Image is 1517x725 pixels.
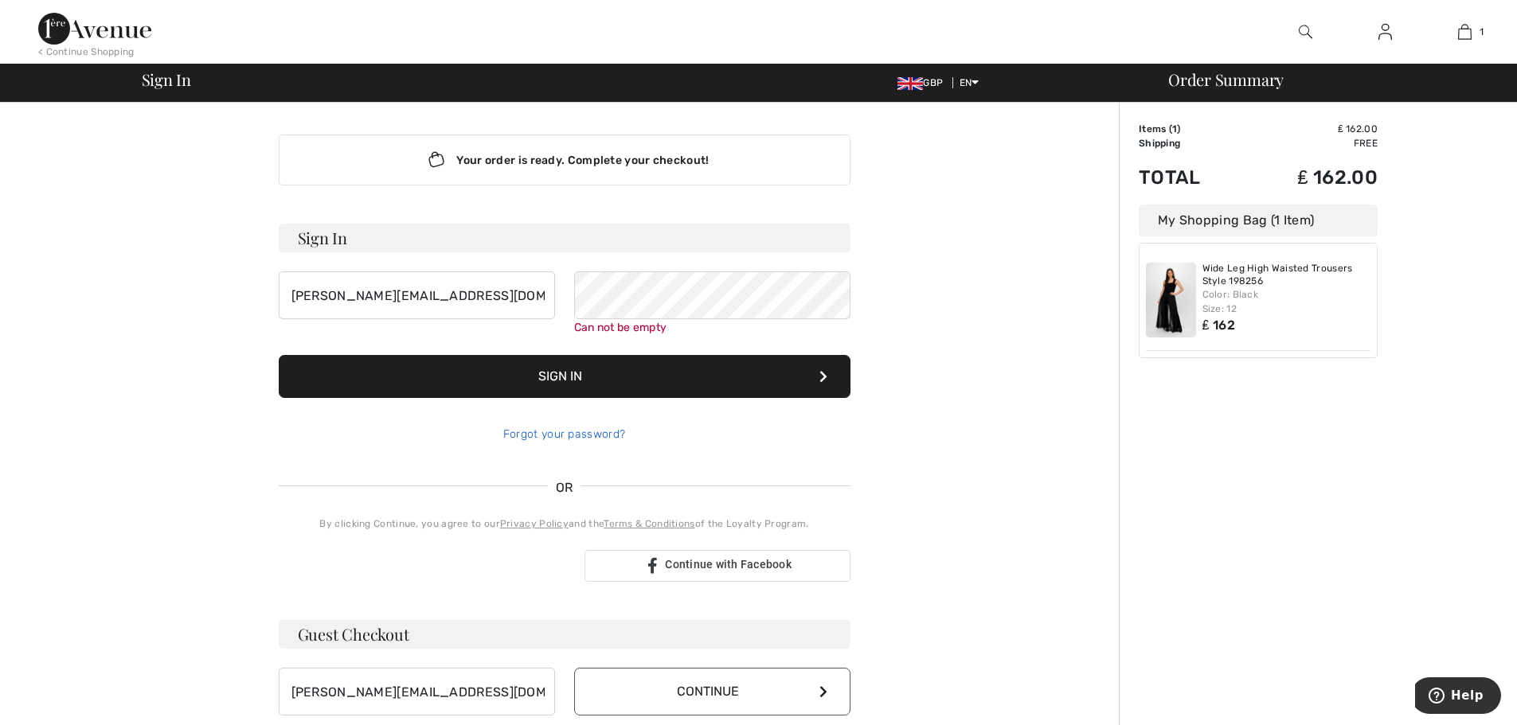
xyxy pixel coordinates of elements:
div: By clicking Continue, you agree to our and the of the Loyalty Program. [279,516,850,531]
iframe: Opens a widget where you can find more information [1415,677,1501,717]
span: GBP [897,77,949,88]
input: E-mail [279,668,555,715]
span: EN [960,77,979,88]
td: ₤ 162.00 [1242,150,1378,205]
img: search the website [1299,22,1312,41]
a: 1 [1425,22,1503,41]
div: Can not be empty [574,319,850,336]
a: Sign In [1366,22,1405,42]
button: Continue [574,668,850,715]
a: Privacy Policy [500,518,569,529]
td: Items ( ) [1139,122,1242,136]
td: ₤ 162.00 [1242,122,1378,136]
div: My Shopping Bag (1 Item) [1139,205,1378,236]
a: Wide Leg High Waisted Trousers Style 198256 [1202,263,1371,287]
div: < Continue Shopping [38,45,135,59]
span: Sign In [142,72,191,88]
a: Continue with Facebook [585,550,850,582]
img: UK Pound [897,77,923,90]
img: My Bag [1458,22,1472,41]
span: 1 [1172,123,1177,134]
span: OR [548,478,581,497]
a: Terms & Conditions [604,518,694,529]
td: Free [1242,136,1378,150]
div: Color: Black Size: 12 [1202,287,1371,316]
h3: Sign In [279,224,850,252]
div: Order Summary [1149,72,1507,88]
td: Total [1139,150,1242,205]
div: Your order is ready. Complete your checkout! [279,134,850,185]
span: 1 [1480,25,1484,39]
img: My Info [1378,22,1392,41]
span: ₤ 162 [1202,318,1235,333]
h3: Guest Checkout [279,620,850,649]
button: Sign In [279,355,850,398]
iframe: Sign in with Google Button [271,548,580,583]
span: Continue with Facebook [665,558,792,571]
a: Forgot your password? [503,427,625,441]
input: E-mail [279,271,555,319]
td: Shipping [1139,136,1242,150]
img: 1ère Avenue [38,13,151,45]
img: Wide Leg High Waisted Trousers Style 198256 [1146,263,1196,337]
